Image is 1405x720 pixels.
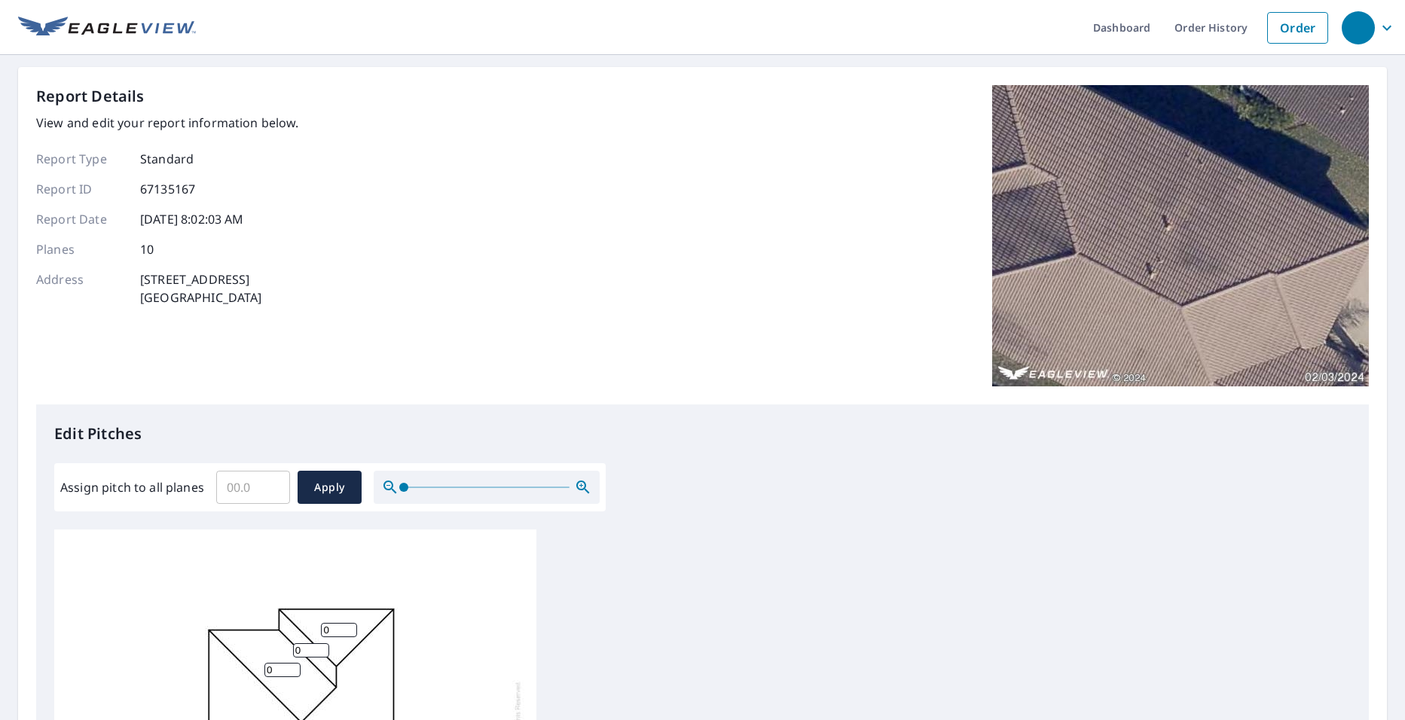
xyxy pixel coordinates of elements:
[54,423,1351,445] p: Edit Pitches
[36,150,127,168] p: Report Type
[36,180,127,198] p: Report ID
[140,150,194,168] p: Standard
[36,270,127,307] p: Address
[992,85,1369,386] img: Top image
[298,471,362,504] button: Apply
[36,210,127,228] p: Report Date
[310,478,350,497] span: Apply
[140,180,195,198] p: 67135167
[140,270,262,307] p: [STREET_ADDRESS] [GEOGRAPHIC_DATA]
[140,240,154,258] p: 10
[18,17,196,39] img: EV Logo
[60,478,204,496] label: Assign pitch to all planes
[36,114,299,132] p: View and edit your report information below.
[36,240,127,258] p: Planes
[1267,12,1328,44] a: Order
[140,210,244,228] p: [DATE] 8:02:03 AM
[36,85,145,108] p: Report Details
[216,466,290,508] input: 00.0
